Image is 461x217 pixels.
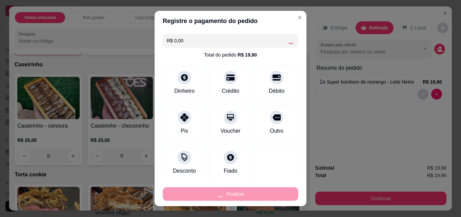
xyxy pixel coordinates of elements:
button: Close [294,12,305,23]
div: Dinheiro [174,87,195,95]
div: Loading [287,37,294,44]
div: R$ 19,90 [238,51,257,58]
div: Débito [269,87,284,95]
div: Pix [181,127,188,135]
div: Desconto [173,167,196,175]
div: Crédito [222,87,239,95]
input: Ex.: hambúrguer de cordeiro [167,34,287,47]
div: Voucher [221,127,241,135]
div: Fiado [224,167,237,175]
header: Registre o pagamento do pedido [155,11,306,31]
div: Outro [270,127,283,135]
div: Total do pedido [204,51,257,58]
